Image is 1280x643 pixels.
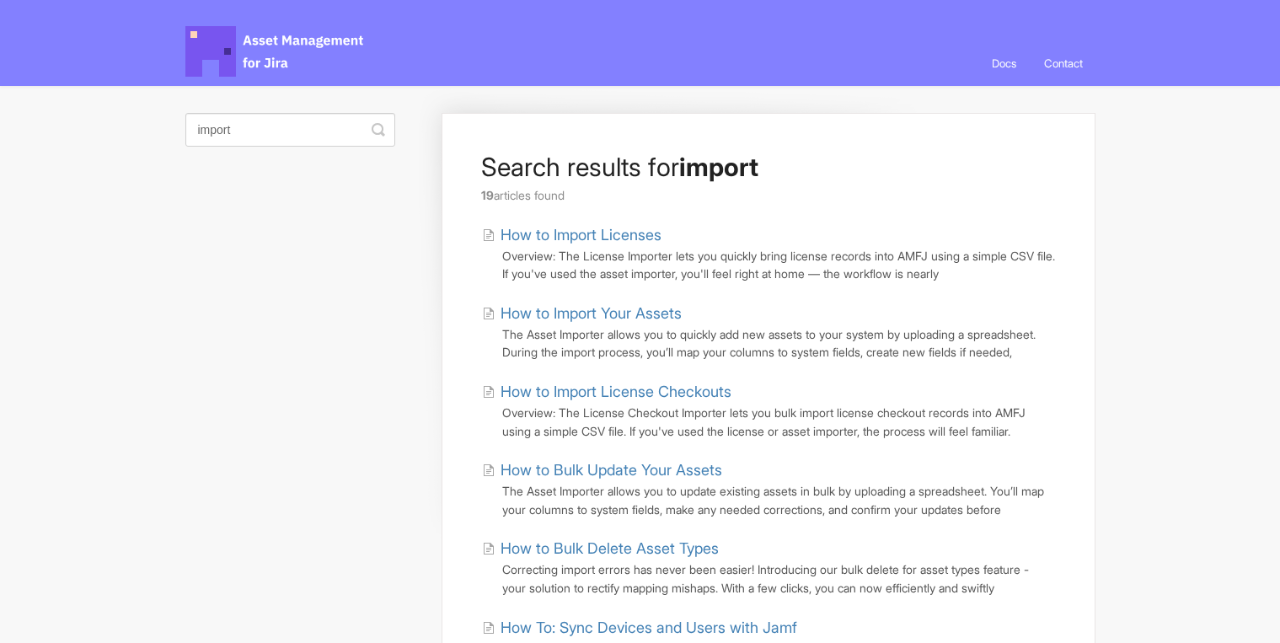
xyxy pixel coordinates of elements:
p: Overview: The License Checkout Importer lets you bulk import license checkout records into AMFJ u... [502,404,1055,440]
p: The Asset Importer allows you to quickly add new assets to your system by uploading a spreadsheet... [502,325,1055,362]
p: Overview: The License Importer lets you quickly bring license records into AMFJ using a simple CS... [502,247,1055,283]
input: Search [185,113,395,147]
span: Asset Management for Jira Docs [185,26,366,77]
a: How to Bulk Update Your Assets [482,458,722,481]
strong: import [679,152,758,182]
a: How To: Sync Devices and Users with Jamf [482,616,797,639]
p: The Asset Importer allows you to update existing assets in bulk by uploading a spreadsheet. You’l... [502,482,1055,518]
a: How to Import Your Assets [482,302,682,324]
p: Correcting import errors has never been easier! Introducing our bulk delete for asset types featu... [502,560,1055,597]
a: How to Bulk Delete Asset Types [482,537,719,560]
h1: Search results for [481,152,1055,182]
p: articles found [481,186,1055,205]
a: How to Import License Checkouts [482,380,731,403]
a: Docs [979,40,1029,86]
a: Contact [1031,40,1095,86]
strong: 19 [481,188,494,202]
a: How to Import Licenses [482,223,661,246]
